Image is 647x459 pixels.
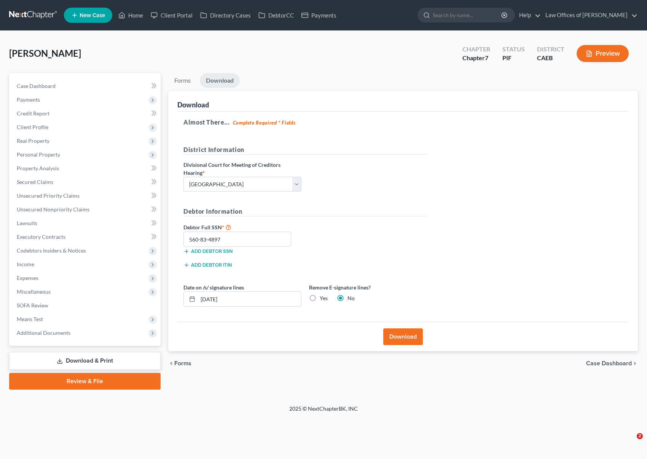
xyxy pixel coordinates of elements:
[17,233,65,240] span: Executory Contracts
[9,352,161,370] a: Download & Print
[180,222,305,232] label: Debtor Full SSN
[537,54,564,62] div: CAEB
[383,328,423,345] button: Download
[347,294,355,302] label: No
[502,54,525,62] div: PIF
[11,189,161,203] a: Unsecured Priority Claims
[537,45,564,54] div: District
[17,165,59,171] span: Property Analysis
[233,120,296,126] strong: Complete Required * Fields
[11,230,161,244] a: Executory Contracts
[17,110,49,117] span: Credit Report
[11,79,161,93] a: Case Dashboard
[107,405,540,419] div: 2025 © NextChapterBK, INC
[17,302,48,309] span: SOFA Review
[11,203,161,216] a: Unsecured Nonpriority Claims
[433,8,502,22] input: Search by name...
[17,247,86,254] span: Codebtors Insiders & Notices
[183,145,427,155] h5: District Information
[177,100,209,109] div: Download
[632,360,638,366] i: chevron_right
[147,8,196,22] a: Client Portal
[115,8,147,22] a: Home
[17,329,70,336] span: Additional Documents
[198,292,301,306] input: MM/DD/YYYY
[17,96,40,103] span: Payments
[586,360,638,366] a: Case Dashboard chevron_right
[17,316,43,322] span: Means Test
[80,13,105,18] span: New Case
[17,192,80,199] span: Unsecured Priority Claims
[200,73,240,88] a: Download
[462,45,490,54] div: Chapter
[502,45,525,54] div: Status
[637,433,643,439] span: 2
[621,433,639,451] iframe: Intercom live chat
[11,216,161,230] a: Lawsuits
[168,360,202,366] button: chevron_left Forms
[168,73,197,88] a: Forms
[183,262,232,268] button: Add debtor ITIN
[17,275,38,281] span: Expenses
[17,220,37,226] span: Lawsuits
[183,207,427,216] h5: Debtor Information
[9,48,81,59] span: [PERSON_NAME]
[183,161,301,177] label: Divisional Court for Meeting of Creditors Hearing
[577,45,629,62] button: Preview
[11,175,161,189] a: Secured Claims
[542,8,637,22] a: Law Offices of [PERSON_NAME]
[17,138,49,144] span: Real Property
[586,360,632,366] span: Case Dashboard
[11,162,161,175] a: Property Analysis
[515,8,541,22] a: Help
[183,283,244,291] label: Date on /s/ signature lines
[255,8,298,22] a: DebtorCC
[298,8,340,22] a: Payments
[183,118,623,127] h5: Almost There...
[309,283,427,291] label: Remove E-signature lines?
[17,179,53,185] span: Secured Claims
[183,248,233,254] button: Add debtor SSN
[17,206,89,213] span: Unsecured Nonpriority Claims
[17,83,56,89] span: Case Dashboard
[462,54,490,62] div: Chapter
[485,54,488,61] span: 7
[11,299,161,312] a: SOFA Review
[183,232,291,247] input: XXX-XX-XXXX
[9,373,161,390] a: Review & File
[11,107,161,120] a: Credit Report
[17,124,48,130] span: Client Profile
[168,360,174,366] i: chevron_left
[17,288,51,295] span: Miscellaneous
[17,151,60,158] span: Personal Property
[174,360,191,366] span: Forms
[17,261,34,267] span: Income
[320,294,328,302] label: Yes
[196,8,255,22] a: Directory Cases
